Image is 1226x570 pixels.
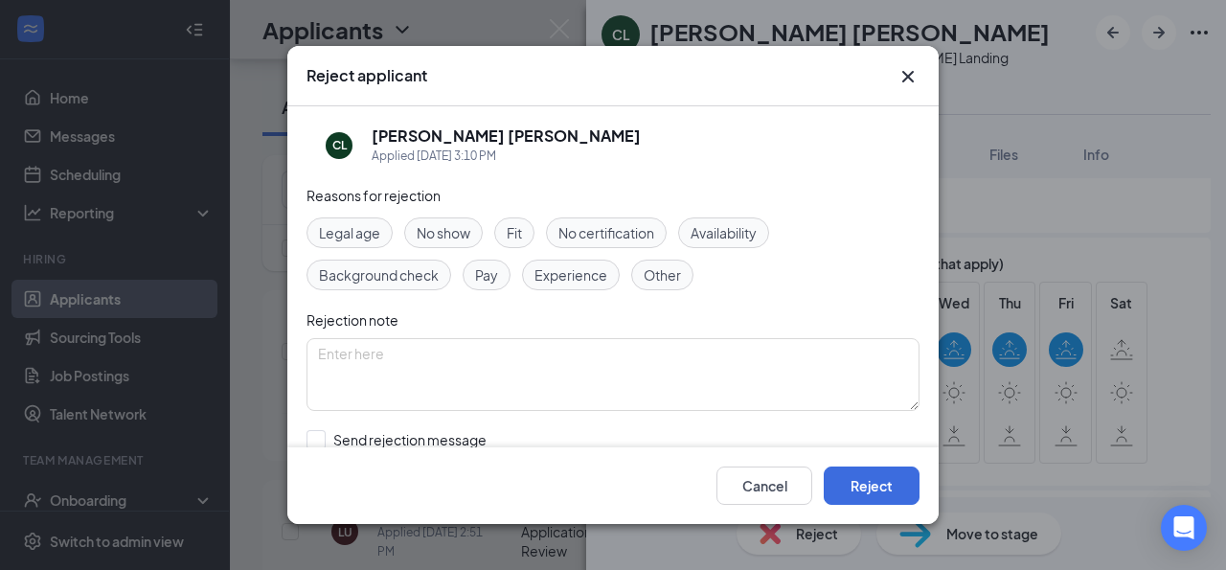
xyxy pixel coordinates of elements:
[306,187,441,204] span: Reasons for rejection
[1161,505,1207,551] div: Open Intercom Messenger
[691,222,757,243] span: Availability
[897,65,919,88] svg: Cross
[897,65,919,88] button: Close
[824,467,919,505] button: Reject
[372,125,641,147] h5: [PERSON_NAME] [PERSON_NAME]
[319,264,439,285] span: Background check
[534,264,607,285] span: Experience
[507,222,522,243] span: Fit
[417,222,470,243] span: No show
[332,137,347,153] div: CL
[644,264,681,285] span: Other
[306,311,398,329] span: Rejection note
[475,264,498,285] span: Pay
[319,222,380,243] span: Legal age
[306,65,427,86] h3: Reject applicant
[558,222,654,243] span: No certification
[716,467,812,505] button: Cancel
[372,147,641,166] div: Applied [DATE] 3:10 PM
